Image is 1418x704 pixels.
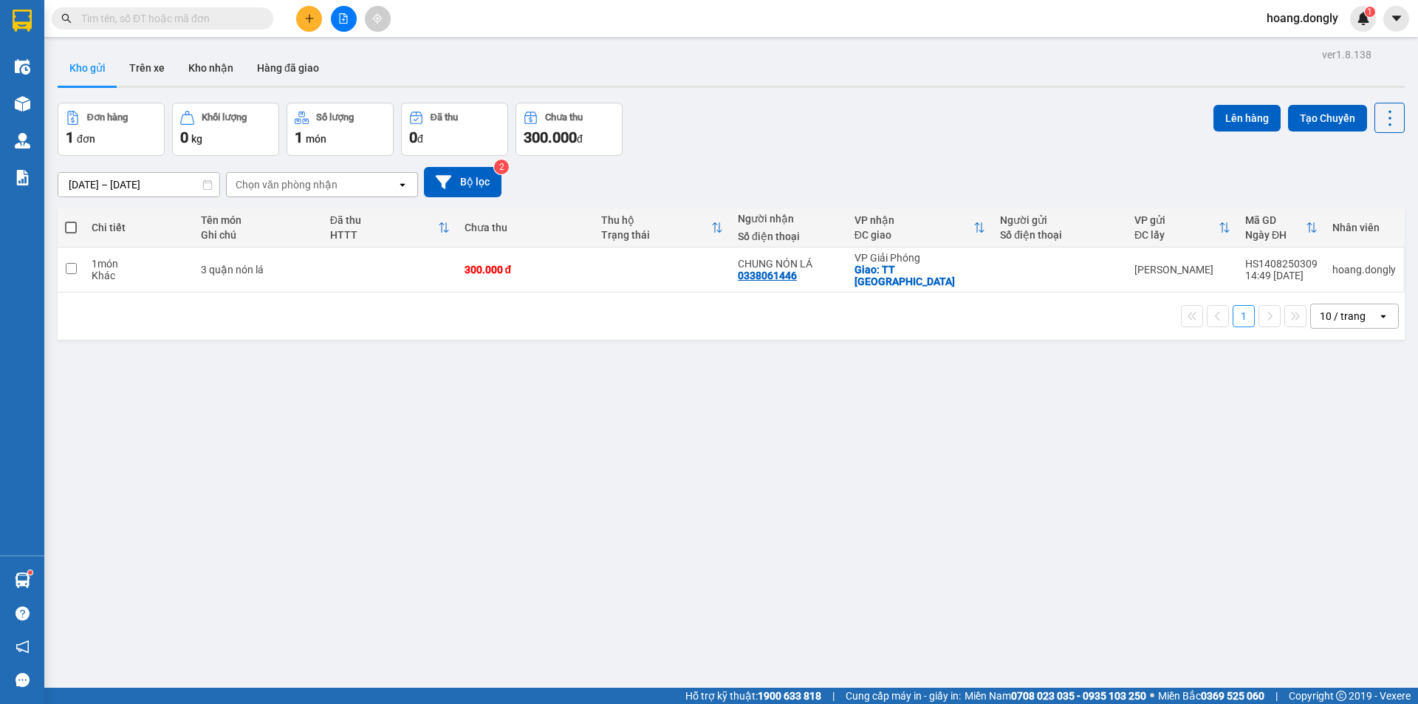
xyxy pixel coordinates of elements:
[1322,47,1371,63] div: ver 1.8.138
[306,133,326,145] span: món
[1213,105,1281,131] button: Lên hàng
[316,112,354,123] div: Số lượng
[117,50,177,86] button: Trên xe
[1245,229,1306,241] div: Ngày ĐH
[1365,7,1375,17] sup: 1
[15,170,30,185] img: solution-icon
[15,133,30,148] img: warehouse-icon
[245,50,331,86] button: Hàng đã giao
[295,129,303,146] span: 1
[172,103,279,156] button: Khối lượng0kg
[323,208,457,247] th: Toggle SortBy
[201,264,315,276] div: 3 quận nón lá
[1275,688,1278,704] span: |
[81,10,256,27] input: Tìm tên, số ĐT hoặc mã đơn
[304,13,315,24] span: plus
[847,208,993,247] th: Toggle SortBy
[92,270,186,281] div: Khác
[409,129,417,146] span: 0
[15,573,30,588] img: warehouse-icon
[1288,105,1367,131] button: Tạo Chuyến
[1000,229,1120,241] div: Số điện thoại
[1357,12,1370,25] img: icon-new-feature
[201,229,315,241] div: Ghi chú
[854,229,973,241] div: ĐC giao
[832,688,835,704] span: |
[15,59,30,75] img: warehouse-icon
[1245,270,1318,281] div: 14:49 [DATE]
[372,13,383,24] span: aim
[494,160,509,174] sup: 2
[1158,688,1264,704] span: Miền Bắc
[236,177,338,192] div: Chọn văn phòng nhận
[66,129,74,146] span: 1
[1332,222,1396,233] div: Nhân viên
[738,213,840,225] div: Người nhận
[738,270,797,281] div: 0338061446
[201,214,315,226] div: Tên món
[601,229,711,241] div: Trạng thái
[191,133,202,145] span: kg
[417,133,423,145] span: đ
[365,6,391,32] button: aim
[1201,690,1264,702] strong: 0369 525 060
[524,129,577,146] span: 300.000
[92,258,186,270] div: 1 món
[846,688,961,704] span: Cung cấp máy in - giấy in:
[1000,214,1120,226] div: Người gửi
[397,179,408,191] svg: open
[87,112,128,123] div: Đơn hàng
[330,229,438,241] div: HTTT
[1134,264,1230,276] div: [PERSON_NAME]
[58,173,219,196] input: Select a date range.
[13,10,32,32] img: logo-vxr
[15,96,30,112] img: warehouse-icon
[854,214,973,226] div: VP nhận
[1233,305,1255,327] button: 1
[965,688,1146,704] span: Miền Nam
[16,640,30,654] span: notification
[465,264,586,276] div: 300.000 đ
[1336,691,1346,701] span: copyright
[685,688,821,704] span: Hỗ trợ kỹ thuật:
[202,112,247,123] div: Khối lượng
[61,13,72,24] span: search
[1134,229,1219,241] div: ĐC lấy
[545,112,583,123] div: Chưa thu
[1320,309,1366,324] div: 10 / trang
[92,222,186,233] div: Chi tiết
[16,606,30,621] span: question-circle
[1377,310,1389,322] svg: open
[1255,9,1350,27] span: hoang.dongly
[1245,214,1306,226] div: Mã GD
[296,6,322,32] button: plus
[77,133,95,145] span: đơn
[854,252,985,264] div: VP Giải Phóng
[331,6,357,32] button: file-add
[58,103,165,156] button: Đơn hàng1đơn
[1150,693,1154,699] span: ⚪️
[330,214,438,226] div: Đã thu
[431,112,458,123] div: Đã thu
[758,690,821,702] strong: 1900 633 818
[1238,208,1325,247] th: Toggle SortBy
[738,230,840,242] div: Số điện thoại
[465,222,586,233] div: Chưa thu
[854,264,985,287] div: Giao: TT NC
[424,167,501,197] button: Bộ lọc
[738,258,840,270] div: CHUNG NÓN LÁ
[287,103,394,156] button: Số lượng1món
[16,673,30,687] span: message
[401,103,508,156] button: Đã thu0đ
[577,133,583,145] span: đ
[1332,264,1396,276] div: hoang.dongly
[1011,690,1146,702] strong: 0708 023 035 - 0935 103 250
[1245,258,1318,270] div: HS1408250309
[338,13,349,24] span: file-add
[594,208,730,247] th: Toggle SortBy
[177,50,245,86] button: Kho nhận
[601,214,711,226] div: Thu hộ
[28,570,32,575] sup: 1
[58,50,117,86] button: Kho gửi
[1367,7,1372,17] span: 1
